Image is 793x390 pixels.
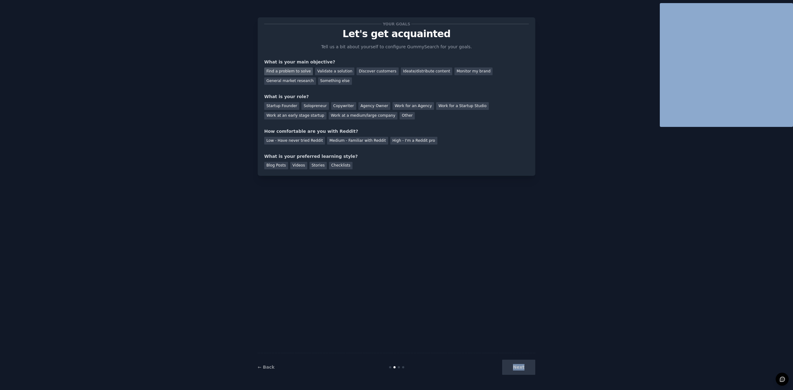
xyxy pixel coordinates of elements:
div: Validate a solution [315,67,354,75]
p: Let's get acquainted [264,28,529,39]
div: What is your main objective? [264,59,529,65]
div: Something else [318,77,352,85]
div: Copywriter [331,102,356,110]
div: Discover customers [357,67,398,75]
div: How comfortable are you with Reddit? [264,128,529,135]
div: Ideate/distribute content [401,67,452,75]
div: Startup Founder [264,102,299,110]
p: Tell us a bit about yourself to configure GummySearch for your goals. [318,44,475,50]
div: Work for an Agency [392,102,434,110]
div: Agency Owner [358,102,390,110]
div: Low - Have never tried Reddit [264,137,325,145]
div: Stories [309,162,327,170]
div: Monitor my brand [454,67,493,75]
div: Work for a Startup Studio [436,102,489,110]
div: Medium - Familiar with Reddit [327,137,388,145]
div: Checklists [329,162,353,170]
div: What is your preferred learning style? [264,153,529,160]
div: General market research [264,77,316,85]
div: What is your role? [264,93,529,100]
div: Work at an early stage startup [264,112,326,120]
div: Work at a medium/large company [329,112,397,120]
div: Other [400,112,415,120]
span: Your goals [382,21,411,27]
div: High - I'm a Reddit pro [390,137,437,145]
div: Find a problem to solve [264,67,313,75]
div: Blog Posts [264,162,288,170]
a: ← Back [258,365,274,370]
div: Solopreneur [301,102,329,110]
div: Videos [290,162,307,170]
